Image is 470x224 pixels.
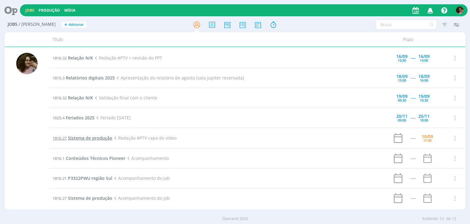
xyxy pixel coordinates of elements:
[66,115,95,121] span: Feriados 2025
[420,59,428,62] div: 14:00
[53,75,65,81] span: 1815.3
[411,156,415,160] div: -----
[53,135,67,141] span: 1816.27
[25,8,34,13] a: Jobs
[398,79,406,82] div: 15:00
[418,94,430,98] div: 19/09
[125,155,169,161] span: Acompanhamento
[411,95,415,101] span: -----
[49,32,374,47] div: Título
[39,8,60,13] a: Produção
[396,54,408,59] div: 16/09
[456,6,464,14] img: N
[446,216,451,222] span: de
[456,5,464,16] button: N
[8,22,17,27] span: Jobs
[398,118,406,122] div: 09:00
[68,135,112,141] span: Sistema de produção
[53,95,93,101] a: 1816.32Relação N/K
[53,55,93,61] a: 1816.32Relação N/K
[420,79,428,82] div: 16:00
[66,75,115,81] span: Relatórios digitais 2025
[418,74,430,79] div: 18/09
[53,55,67,61] span: 1816.32
[68,175,112,181] span: P3322PWU região Sul
[112,175,170,181] span: Acompanhamento do job
[411,115,415,121] span: -----
[374,32,442,47] div: Prazo
[396,114,408,118] div: 20/11
[422,134,433,139] div: 10/09
[423,139,431,142] div: 17:30
[53,115,65,121] span: 1625.4
[64,21,67,28] span: +
[53,155,125,161] a: 1816.1Conteúdos Técnicos Pioneer
[411,136,415,140] div: -----
[411,176,415,180] div: -----
[420,118,428,122] div: 18:00
[53,115,95,121] a: 1625.4Feriados 2025
[62,8,77,13] button: Mídia
[439,216,444,222] span: 12
[376,20,437,29] input: Busca
[19,22,56,27] span: / [PERSON_NAME]
[418,54,430,59] div: 16/09
[452,216,456,222] span: 12
[398,98,406,102] div: 09:30
[53,135,112,141] a: 1816.27Sistema de produção
[93,95,157,101] span: Validação final com o cliente
[418,114,430,118] div: 20/11
[420,98,428,102] div: 10:30
[411,196,415,200] div: -----
[24,8,36,13] button: Jobs
[115,75,244,81] span: Apresentação do relatório de agosto [sala Jupiter reservada]
[53,95,67,101] span: 1816.32
[411,75,415,81] span: -----
[53,75,115,81] a: 1815.3Relatórios digitais 2025
[53,195,67,201] span: 1816.27
[69,23,84,27] span: Adicionar
[93,55,162,61] span: Redação #PTV + revisão do PPT
[66,155,125,161] span: Conteúdos Técnicos Pioneer
[112,135,176,141] span: Redação #PTV capa do vídeo
[53,195,112,201] a: 1816.27Sistema de produção
[396,74,408,79] div: 18/09
[53,175,112,181] a: 1816.21P3322PWU região Sul
[64,8,75,13] a: Mídia
[53,176,67,181] span: 1816.21
[398,59,406,62] div: 13:00
[16,53,38,74] img: N
[411,55,415,61] span: -----
[112,195,170,201] span: Acompanhamento do job
[53,156,65,161] span: 1816.1
[68,195,112,201] span: Sistema de produção
[37,8,62,13] button: Produção
[68,95,93,101] span: Relação N/K
[62,21,86,28] button: +Adicionar
[68,55,93,61] span: Relação N/K
[396,94,408,98] div: 19/09
[422,216,438,222] span: Exibindo
[95,115,130,121] span: Feriado [DATE]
